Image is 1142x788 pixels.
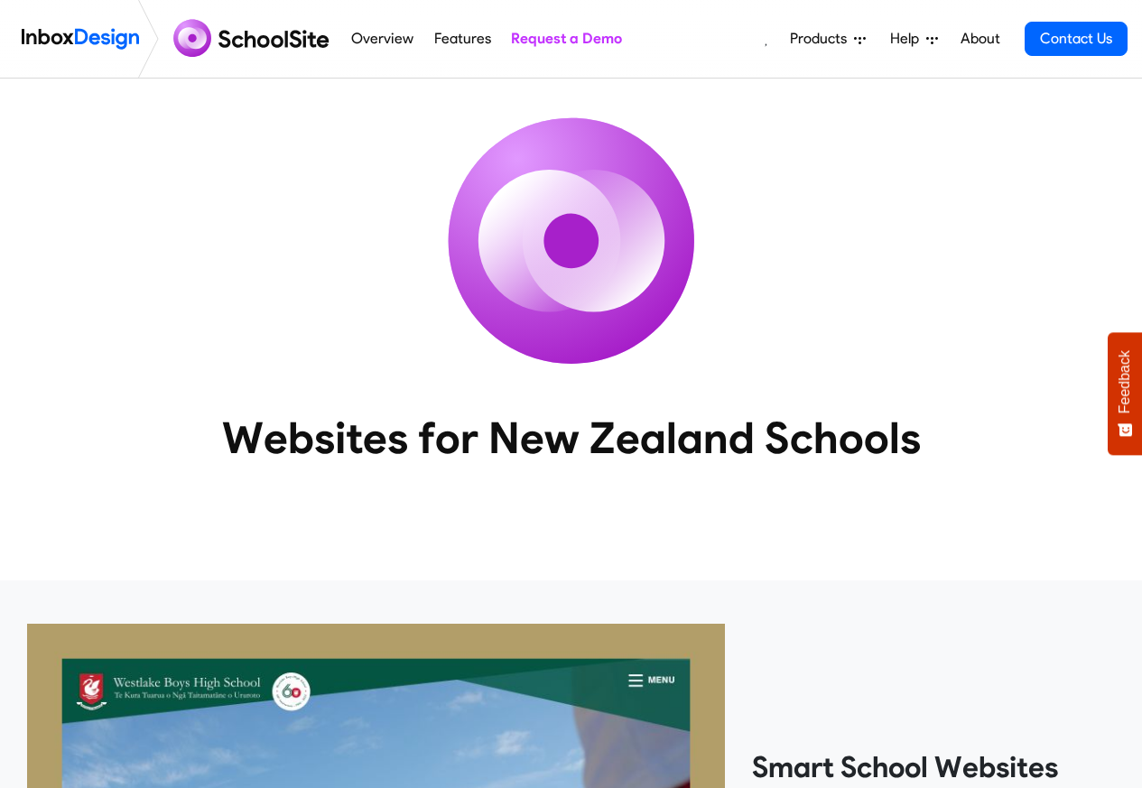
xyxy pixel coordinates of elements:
[166,17,341,60] img: schoolsite logo
[347,21,419,57] a: Overview
[783,21,873,57] a: Products
[752,749,1115,785] heading: Smart School Websites
[955,21,1005,57] a: About
[890,28,926,50] span: Help
[409,79,734,403] img: icon_schoolsite.svg
[143,411,1000,465] heading: Websites for New Zealand Schools
[1108,332,1142,455] button: Feedback - Show survey
[883,21,945,57] a: Help
[1117,350,1133,413] span: Feedback
[429,21,496,57] a: Features
[506,21,627,57] a: Request a Demo
[790,28,854,50] span: Products
[1025,22,1128,56] a: Contact Us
